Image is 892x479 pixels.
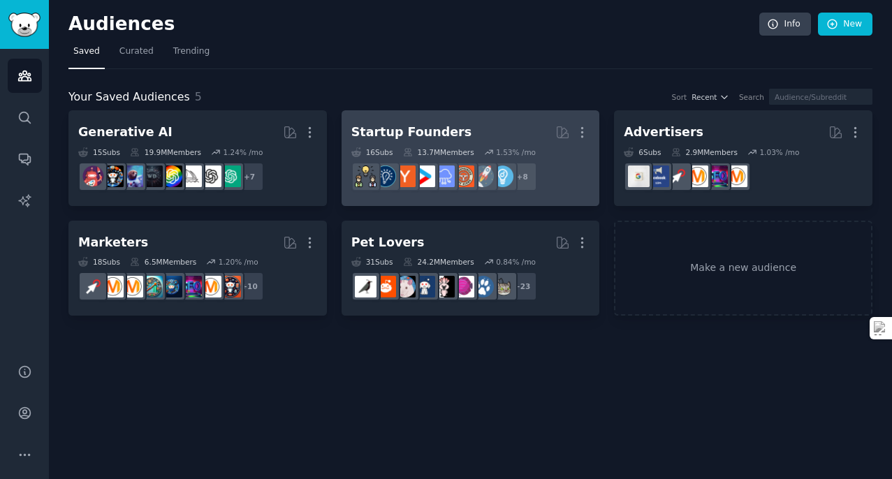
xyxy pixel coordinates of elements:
[403,257,474,267] div: 24.2M Members
[671,147,738,157] div: 2.9M Members
[692,92,729,102] button: Recent
[414,276,435,297] img: dogswithjobs
[433,276,455,297] img: parrots
[168,40,214,69] a: Trending
[141,276,163,297] img: Affiliatemarketing
[78,257,120,267] div: 18 Sub s
[78,124,173,141] div: Generative AI
[453,276,474,297] img: Aquariums
[68,110,327,206] a: Generative AI15Subs19.9MMembers1.24% /mo+7ChatGPTOpenAImidjourneyGPT3weirddalleStableDiffusionaiA...
[68,13,759,36] h2: Audiences
[122,165,143,187] img: StableDiffusion
[769,89,872,105] input: Audience/Subreddit
[818,13,872,36] a: New
[141,165,163,187] img: weirddalle
[130,257,196,267] div: 6.5M Members
[173,45,210,58] span: Trending
[355,165,376,187] img: growmybusiness
[351,234,425,251] div: Pet Lovers
[667,165,689,187] img: PPC
[102,165,124,187] img: aiArt
[394,165,416,187] img: ycombinator
[355,276,376,297] img: birding
[739,92,764,102] div: Search
[161,165,182,187] img: GPT3
[195,90,202,103] span: 5
[628,165,650,187] img: googleads
[624,147,661,157] div: 6 Sub s
[472,165,494,187] img: startups
[394,276,416,297] img: RATS
[706,165,728,187] img: SEO
[496,147,536,157] div: 1.53 % /mo
[692,92,717,102] span: Recent
[130,147,201,157] div: 19.9M Members
[180,276,202,297] img: SEO
[200,276,221,297] img: marketing
[68,221,327,316] a: Marketers18Subs6.5MMembers1.20% /mo+10socialmediamarketingSEOdigital_marketingAffiliatemarketingD...
[492,276,513,297] img: cats
[614,110,872,206] a: Advertisers6Subs2.9MMembers1.03% /momarketingSEOadvertisingPPCFacebookAdsgoogleads
[351,147,393,157] div: 16 Sub s
[374,165,396,187] img: Entrepreneurship
[102,276,124,297] img: advertising
[122,276,143,297] img: DigitalMarketing
[342,110,600,206] a: Startup Founders16Subs13.7MMembers1.53% /mo+8EntrepreneurstartupsEntrepreneurRideAlongSaaSstartup...
[508,162,537,191] div: + 8
[73,45,100,58] span: Saved
[219,165,241,187] img: ChatGPT
[496,257,536,267] div: 0.84 % /mo
[759,147,799,157] div: 1.03 % /mo
[200,165,221,187] img: OpenAI
[68,40,105,69] a: Saved
[161,276,182,297] img: digital_marketing
[687,165,708,187] img: advertising
[8,13,41,37] img: GummySearch logo
[82,276,104,297] img: PPC
[351,257,393,267] div: 31 Sub s
[414,165,435,187] img: startup
[351,124,471,141] div: Startup Founders
[235,162,264,191] div: + 7
[342,221,600,316] a: Pet Lovers31Subs24.2MMembers0.84% /mo+23catsdogsAquariumsparrotsdogswithjobsRATSBeardedDragonsbir...
[508,272,537,301] div: + 23
[726,165,747,187] img: marketing
[614,221,872,316] a: Make a new audience
[82,165,104,187] img: dalle2
[235,272,264,301] div: + 10
[115,40,159,69] a: Curated
[78,147,120,157] div: 15 Sub s
[119,45,154,58] span: Curated
[403,147,474,157] div: 13.7M Members
[223,147,263,157] div: 1.24 % /mo
[472,276,494,297] img: dogs
[453,165,474,187] img: EntrepreneurRideAlong
[219,257,258,267] div: 1.20 % /mo
[78,234,148,251] div: Marketers
[68,89,190,106] span: Your Saved Audiences
[624,124,703,141] div: Advertisers
[433,165,455,187] img: SaaS
[219,276,241,297] img: socialmedia
[759,13,811,36] a: Info
[648,165,669,187] img: FacebookAds
[492,165,513,187] img: Entrepreneur
[374,276,396,297] img: BeardedDragons
[180,165,202,187] img: midjourney
[672,92,687,102] div: Sort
